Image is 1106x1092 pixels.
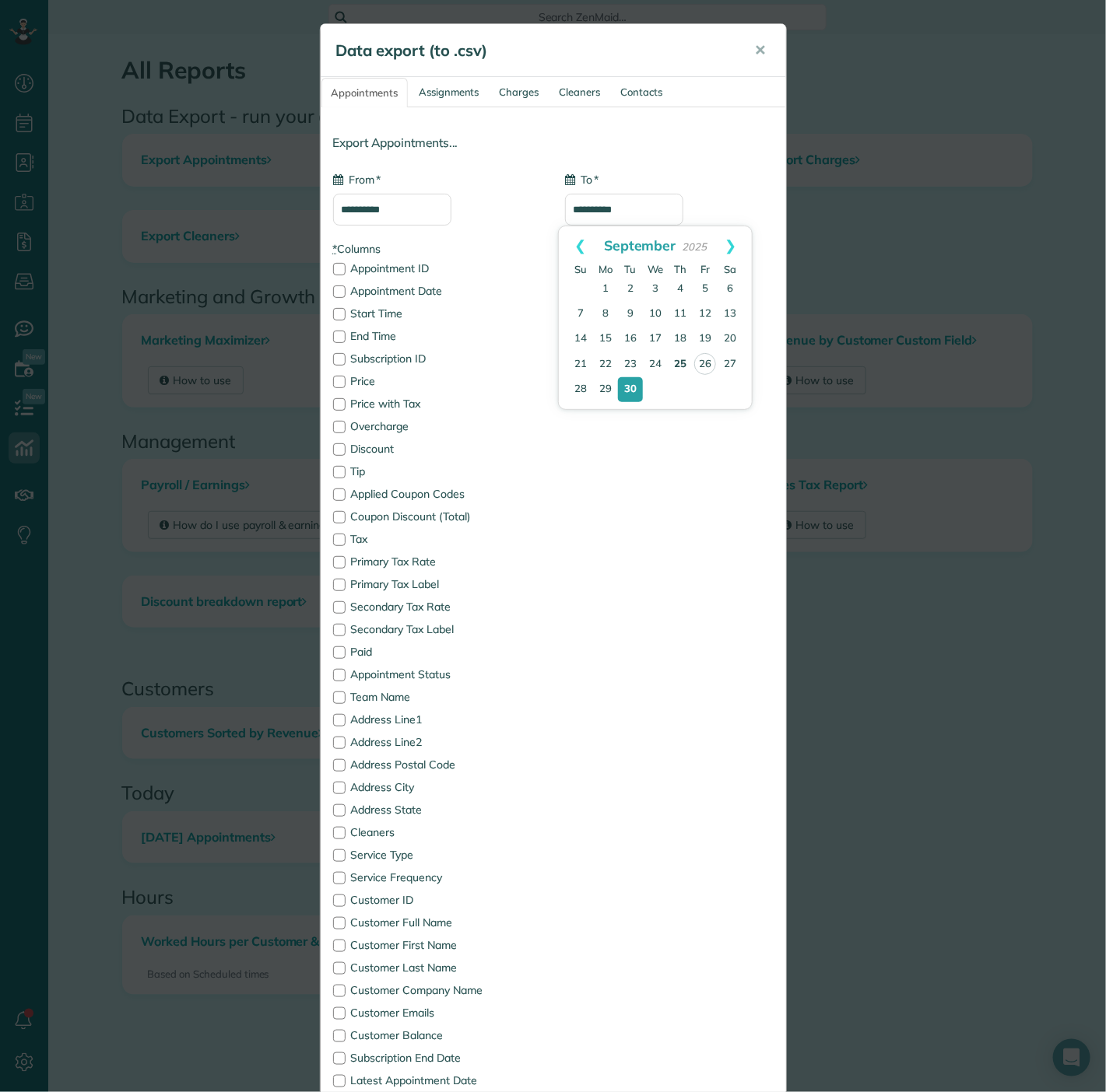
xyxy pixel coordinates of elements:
[333,1007,542,1018] label: Customer Emails
[618,302,643,327] a: 9
[336,40,733,61] h5: Data export (to .csv)
[333,534,542,544] label: Tax
[618,352,643,377] a: 23
[333,241,542,257] label: Columns
[333,646,542,657] label: Paid
[593,352,618,377] a: 22
[333,308,542,319] label: Start Time
[668,277,693,302] a: 4
[333,466,542,477] label: Tip
[718,277,743,302] a: 6
[755,41,767,59] span: ✕
[593,377,618,402] a: 29
[568,327,593,352] a: 14
[568,302,593,327] a: 7
[333,353,542,364] label: Subscription ID
[333,782,542,793] label: Address City
[333,376,542,387] label: Price
[593,327,618,352] a: 15
[333,1030,542,1041] label: Customer Balance
[625,263,637,275] span: Tuesday
[693,302,718,327] a: 12
[643,302,668,327] a: 10
[333,398,542,409] label: Price with Tax
[333,488,542,499] label: Applied Coupon Codes
[700,263,710,275] span: Friday
[618,327,643,352] a: 16
[333,421,542,432] label: Overcharge
[549,78,609,107] a: Cleaners
[333,894,542,905] label: Customer ID
[593,302,618,327] a: 8
[321,78,409,107] a: Appointments
[333,804,542,815] label: Address State
[333,872,542,883] label: Service Frequency
[724,263,736,275] span: Saturday
[333,1075,542,1086] label: Latest Appointment Date
[333,172,381,187] label: From
[333,737,542,747] label: Address Line2
[409,78,489,107] a: Assignments
[593,277,618,302] a: 1
[604,236,676,254] span: September
[559,226,602,265] a: Prev
[683,240,707,253] span: 2025
[333,624,542,635] label: Secondary Tax Label
[674,263,686,275] span: Thursday
[718,352,743,377] a: 27
[718,302,743,327] a: 13
[643,327,668,352] a: 17
[333,691,542,702] label: Team Name
[618,377,643,402] a: 30
[490,78,549,107] a: Charges
[333,714,542,725] label: Address Line1
[718,327,743,352] a: 20
[333,985,542,996] label: Customer Company Name
[599,263,613,275] span: Monday
[333,962,542,973] label: Customer Last Name
[333,285,542,296] label: Appointment Date
[333,917,542,928] label: Customer Full Name
[568,377,593,402] a: 28
[668,327,693,352] a: 18
[333,443,542,454] label: Discount
[333,849,542,860] label: Service Type
[643,352,668,377] a: 24
[643,277,668,302] a: 3
[709,226,752,265] a: Next
[333,940,542,950] label: Customer First Name
[611,78,672,107] a: Contacts
[333,511,542,522] label: Coupon Discount (Total)
[333,759,542,770] label: Address Postal Code
[333,601,542,612] label: Secondary Tax Rate
[648,263,663,275] span: Wednesday
[333,1052,542,1063] label: Subscription End Date
[568,352,593,377] a: 21
[333,669,542,680] label: Appointment Status
[333,579,542,590] label: Primary Tax Label
[668,352,693,377] a: 25
[694,353,716,375] a: 26
[574,263,587,275] span: Sunday
[668,302,693,327] a: 11
[333,827,542,838] label: Cleaners
[618,277,643,302] a: 2
[693,327,718,352] a: 19
[333,263,542,274] label: Appointment ID
[333,136,774,149] h4: Export Appointments...
[333,556,542,567] label: Primary Tax Rate
[333,331,542,341] label: End Time
[565,172,599,187] label: To
[693,277,718,302] a: 5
